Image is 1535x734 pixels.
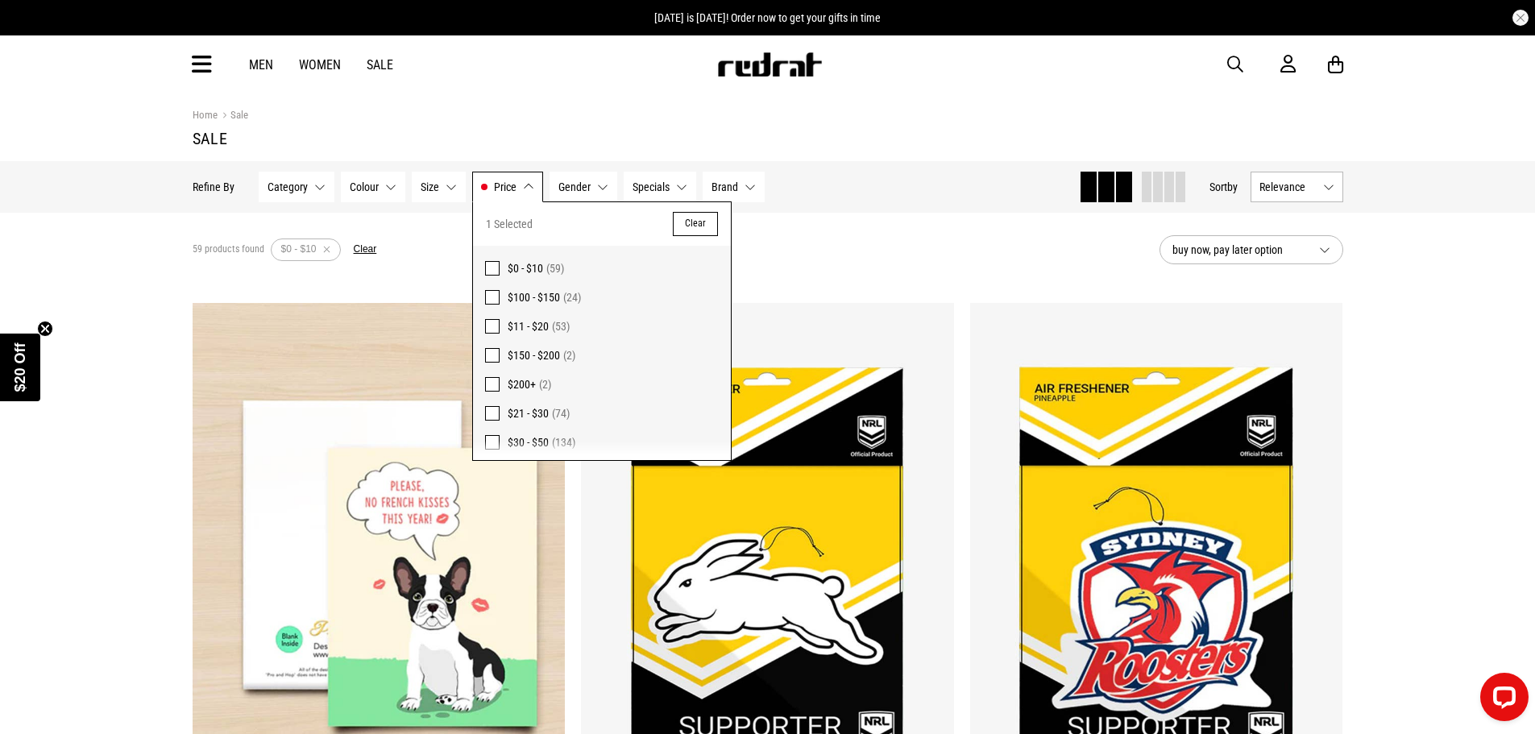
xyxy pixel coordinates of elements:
span: (2) [563,349,575,362]
span: $0 - $10 [508,262,543,275]
span: Colour [350,180,379,193]
span: (53) [552,320,570,333]
button: Size [412,172,466,202]
span: Category [268,180,308,193]
span: $30 - $50 [508,436,549,449]
span: (74) [552,407,570,420]
span: (59) [546,262,564,275]
a: Women [299,57,341,73]
span: Relevance [1259,180,1317,193]
img: Redrat logo [716,52,823,77]
button: Specials [624,172,696,202]
h1: Sale [193,129,1343,148]
button: Sortby [1209,177,1238,197]
a: Sale [218,109,248,124]
button: Colour [341,172,405,202]
a: Men [249,57,273,73]
span: $11 - $20 [508,320,549,333]
span: $200+ [508,378,536,391]
span: buy now, pay later option [1172,240,1306,259]
button: Category [259,172,334,202]
span: (2) [539,378,551,391]
button: Price [472,172,543,202]
span: 59 products found [193,243,264,256]
button: Close teaser [37,321,53,337]
span: $0 - $10 [281,243,317,255]
a: Home [193,109,218,121]
a: Sale [367,57,393,73]
button: Relevance [1251,172,1343,202]
span: $100 - $150 [508,291,560,304]
span: Brand [711,180,738,193]
span: [DATE] is [DATE]! Order now to get your gifts in time [654,11,881,24]
div: Price [472,201,732,461]
span: (134) [552,436,575,449]
p: Refine By [193,180,234,193]
button: Clear [354,243,377,256]
span: Gender [558,180,591,193]
iframe: LiveChat chat widget [1467,666,1535,734]
span: Price [494,180,517,193]
button: Clear [673,212,718,236]
button: buy now, pay later option [1160,235,1343,264]
span: $20 Off [12,342,28,392]
button: Gender [550,172,617,202]
span: by [1227,180,1238,193]
span: (24) [563,291,581,304]
button: Remove filter [317,238,337,261]
span: 1 Selected [486,214,533,234]
span: $21 - $30 [508,407,549,420]
span: Specials [633,180,670,193]
span: Size [421,180,439,193]
span: $150 - $200 [508,349,560,362]
button: Brand [703,172,765,202]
